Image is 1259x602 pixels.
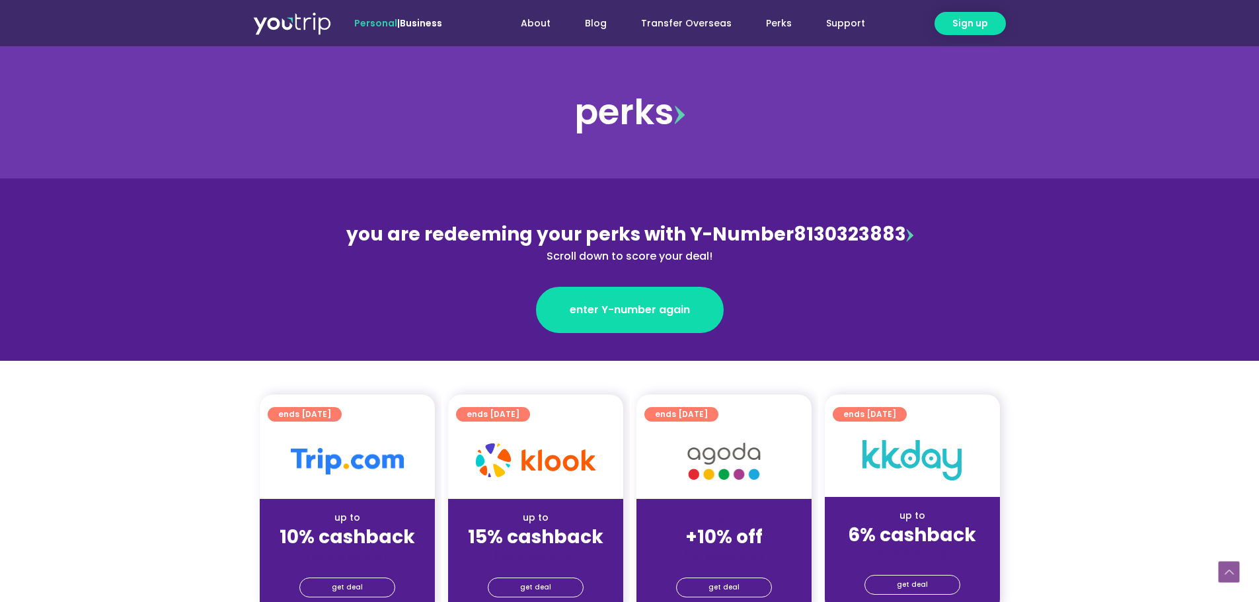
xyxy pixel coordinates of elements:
[299,578,395,597] a: get deal
[897,576,928,594] span: get deal
[346,221,794,247] span: you are redeeming your perks with Y-Number
[655,407,708,422] span: ends [DATE]
[536,287,724,333] a: enter Y-number again
[749,11,809,36] a: Perks
[280,524,415,550] strong: 10% cashback
[644,407,718,422] a: ends [DATE]
[835,509,989,523] div: up to
[270,549,424,563] div: (for stays only)
[676,578,772,597] a: get deal
[270,511,424,525] div: up to
[488,578,584,597] a: get deal
[354,17,397,30] span: Personal
[459,549,613,563] div: (for stays only)
[400,17,442,30] a: Business
[647,549,801,563] div: (for stays only)
[570,302,690,318] span: enter Y-number again
[467,407,519,422] span: ends [DATE]
[712,511,736,524] span: up to
[685,524,763,550] strong: +10% off
[848,522,976,548] strong: 6% cashback
[624,11,749,36] a: Transfer Overseas
[864,575,960,595] a: get deal
[343,248,917,264] div: Scroll down to score your deal!
[456,407,530,422] a: ends [DATE]
[343,221,917,264] div: 8130323883
[935,12,1006,35] a: Sign up
[278,407,331,422] span: ends [DATE]
[504,11,568,36] a: About
[952,17,988,30] span: Sign up
[478,11,882,36] nav: Menu
[354,17,442,30] span: |
[468,524,603,550] strong: 15% cashback
[268,407,342,422] a: ends [DATE]
[833,407,907,422] a: ends [DATE]
[843,407,896,422] span: ends [DATE]
[568,11,624,36] a: Blog
[520,578,551,597] span: get deal
[332,578,363,597] span: get deal
[459,511,613,525] div: up to
[835,547,989,561] div: (for stays only)
[809,11,882,36] a: Support
[708,578,740,597] span: get deal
